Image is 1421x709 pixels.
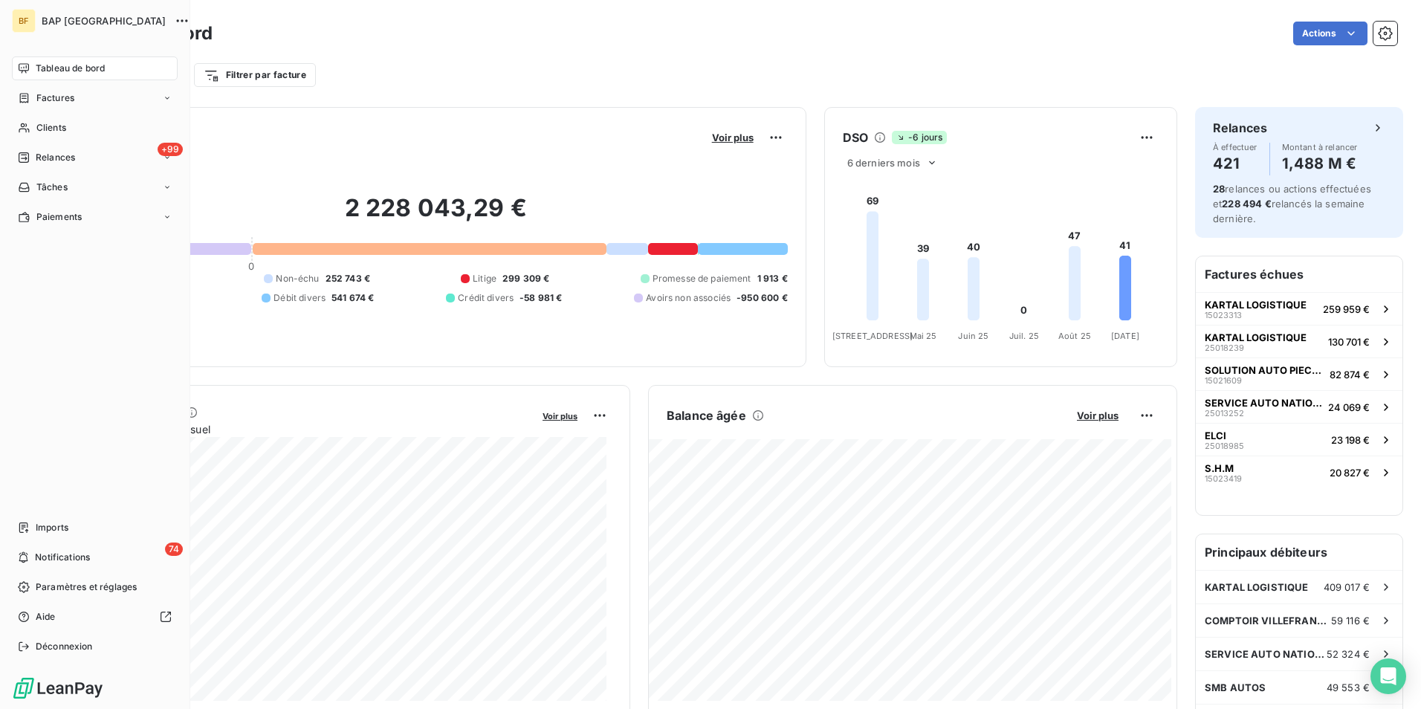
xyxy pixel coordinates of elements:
[892,131,947,144] span: -6 jours
[1111,331,1139,341] tspan: [DATE]
[1328,401,1370,413] span: 24 069 €
[1330,467,1370,479] span: 20 827 €
[1328,336,1370,348] span: 130 701 €
[1196,325,1402,357] button: KARTAL LOGISTIQUE25018239130 701 €
[1205,299,1307,311] span: KARTAL LOGISTIQUE
[543,411,577,421] span: Voir plus
[12,605,178,629] a: Aide
[1205,682,1266,693] span: SMB AUTOS
[36,181,68,194] span: Tâches
[273,291,326,305] span: Débit divers
[36,210,82,224] span: Paiements
[1330,369,1370,381] span: 82 874 €
[158,143,183,156] span: +99
[1196,292,1402,325] button: KARTAL LOGISTIQUE15023313259 959 €
[1205,648,1327,660] span: SERVICE AUTO NATIONALE 6
[1205,474,1242,483] span: 15023419
[909,331,936,341] tspan: Mai 25
[36,580,137,594] span: Paramètres et réglages
[12,676,104,700] img: Logo LeanPay
[1331,615,1370,627] span: 59 116 €
[1293,22,1367,45] button: Actions
[1205,430,1226,441] span: ELCI
[757,272,788,285] span: 1 913 €
[1282,152,1358,175] h4: 1,488 M €
[667,407,746,424] h6: Balance âgée
[84,193,788,238] h2: 2 228 043,29 €
[708,131,758,144] button: Voir plus
[1205,409,1244,418] span: 25013252
[843,129,868,146] h6: DSO
[847,157,920,169] span: 6 derniers mois
[1205,441,1244,450] span: 25018985
[1205,581,1309,593] span: KARTAL LOGISTIQUE
[194,63,316,87] button: Filtrer par facture
[1058,331,1091,341] tspan: Août 25
[646,291,731,305] span: Avoirs non associés
[1009,331,1039,341] tspan: Juil. 25
[1205,311,1242,320] span: 15023313
[458,291,514,305] span: Crédit divers
[958,331,988,341] tspan: Juin 25
[502,272,549,285] span: 299 309 €
[1282,143,1358,152] span: Montant à relancer
[1213,143,1257,152] span: À effectuer
[36,610,56,624] span: Aide
[538,409,582,422] button: Voir plus
[1077,409,1119,421] span: Voir plus
[248,260,254,272] span: 0
[36,640,93,653] span: Déconnexion
[1196,357,1402,390] button: SOLUTION AUTO PIECES1502160982 874 €
[1222,198,1271,210] span: 228 494 €
[1205,343,1244,352] span: 25018239
[36,91,74,105] span: Factures
[1323,303,1370,315] span: 259 959 €
[1213,119,1267,137] h6: Relances
[36,62,105,75] span: Tableau de bord
[1205,462,1234,474] span: S.H.M
[712,132,754,143] span: Voir plus
[1205,615,1331,627] span: COMPTOIR VILLEFRANCHE
[84,421,532,437] span: Chiffre d'affaires mensuel
[165,543,183,556] span: 74
[653,272,751,285] span: Promesse de paiement
[473,272,496,285] span: Litige
[1196,423,1402,456] button: ELCI2501898523 198 €
[36,521,68,534] span: Imports
[832,331,912,341] tspan: [STREET_ADDRESS]
[1213,183,1225,195] span: 28
[1205,376,1242,385] span: 15021609
[519,291,562,305] span: -58 981 €
[1205,331,1307,343] span: KARTAL LOGISTIQUE
[737,291,788,305] span: -950 600 €
[35,551,90,564] span: Notifications
[1327,648,1370,660] span: 52 324 €
[1370,658,1406,694] div: Open Intercom Messenger
[276,272,319,285] span: Non-échu
[1205,364,1324,376] span: SOLUTION AUTO PIECES
[42,15,166,27] span: BAP [GEOGRAPHIC_DATA]
[36,121,66,135] span: Clients
[1213,183,1371,224] span: relances ou actions effectuées et relancés la semaine dernière.
[1196,256,1402,292] h6: Factures échues
[1324,581,1370,593] span: 409 017 €
[1072,409,1123,422] button: Voir plus
[1196,534,1402,570] h6: Principaux débiteurs
[1205,397,1322,409] span: SERVICE AUTO NATIONALE 6
[1196,390,1402,423] button: SERVICE AUTO NATIONALE 62501325224 069 €
[1196,456,1402,488] button: S.H.M1502341920 827 €
[326,272,370,285] span: 252 743 €
[1327,682,1370,693] span: 49 553 €
[331,291,374,305] span: 541 674 €
[36,151,75,164] span: Relances
[12,9,36,33] div: BF
[1213,152,1257,175] h4: 421
[1331,434,1370,446] span: 23 198 €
